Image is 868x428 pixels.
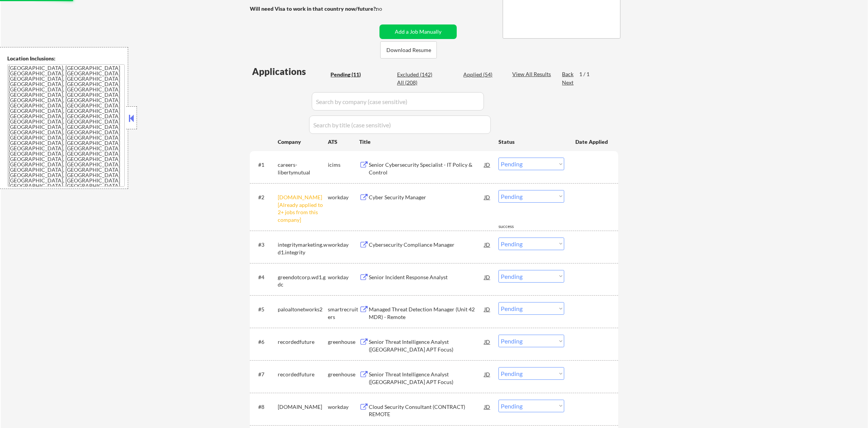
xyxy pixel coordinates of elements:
[369,306,484,321] div: Managed Threat Detection Manager (Unit 42 MDR) - Remote
[484,190,491,204] div: JD
[278,241,328,256] div: integritymarketing.wd1.integrity
[328,241,359,249] div: workday
[484,238,491,251] div: JD
[258,306,272,313] div: #5
[328,273,359,281] div: workday
[258,403,272,411] div: #8
[359,138,491,146] div: Title
[397,79,435,86] div: All (208)
[252,67,328,76] div: Applications
[258,273,272,281] div: #4
[7,55,125,62] div: Location Inclusions:
[484,335,491,348] div: JD
[484,400,491,413] div: JD
[328,138,359,146] div: ATS
[278,306,328,313] div: paloaltonetworks2
[397,71,435,78] div: Excluded (142)
[369,161,484,176] div: Senior Cybersecurity Specialist - IT Policy & Control
[498,135,564,148] div: Status
[498,223,529,230] div: success
[278,403,328,411] div: [DOMAIN_NAME]
[258,194,272,201] div: #2
[562,79,574,86] div: Next
[328,371,359,378] div: greenhouse
[309,116,491,134] input: Search by title (case sensitive)
[258,241,272,249] div: #3
[258,371,272,378] div: #7
[380,41,437,59] button: Download Resume
[278,161,328,176] div: careers-libertymutual
[328,306,359,321] div: smartrecruiters
[312,92,484,111] input: Search by company (case sensitive)
[331,71,369,78] div: Pending (11)
[379,24,457,39] button: Add a Job Manually
[369,241,484,249] div: Cybersecurity Compliance Manager
[328,338,359,346] div: greenhouse
[484,302,491,316] div: JD
[484,367,491,381] div: JD
[562,70,574,78] div: Back
[258,338,272,346] div: #6
[328,403,359,411] div: workday
[278,194,328,223] div: [DOMAIN_NAME] [Already applied to 2+ jobs from this company]
[484,270,491,284] div: JD
[369,338,484,353] div: Senior Threat Intelligence Analyst ([GEOGRAPHIC_DATA] APT Focus)
[250,5,377,12] strong: Will need Visa to work in that country now/future?:
[512,70,553,78] div: View All Results
[328,161,359,169] div: icims
[278,273,328,288] div: greendotcorp.wd1.gdc
[575,138,609,146] div: Date Applied
[278,338,328,346] div: recordedfuture
[278,138,328,146] div: Company
[463,71,502,78] div: Applied (54)
[484,158,491,171] div: JD
[369,403,484,418] div: Cloud Security Consultant (CONTRACT) REMOTE
[328,194,359,201] div: workday
[369,371,484,386] div: Senior Threat Intelligence Analyst ([GEOGRAPHIC_DATA] APT Focus)
[579,70,597,78] div: 1 / 1
[369,273,484,281] div: Senior Incident Response Analyst
[369,194,484,201] div: Cyber Security Manager
[376,5,398,13] div: no
[258,161,272,169] div: #1
[278,371,328,378] div: recordedfuture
